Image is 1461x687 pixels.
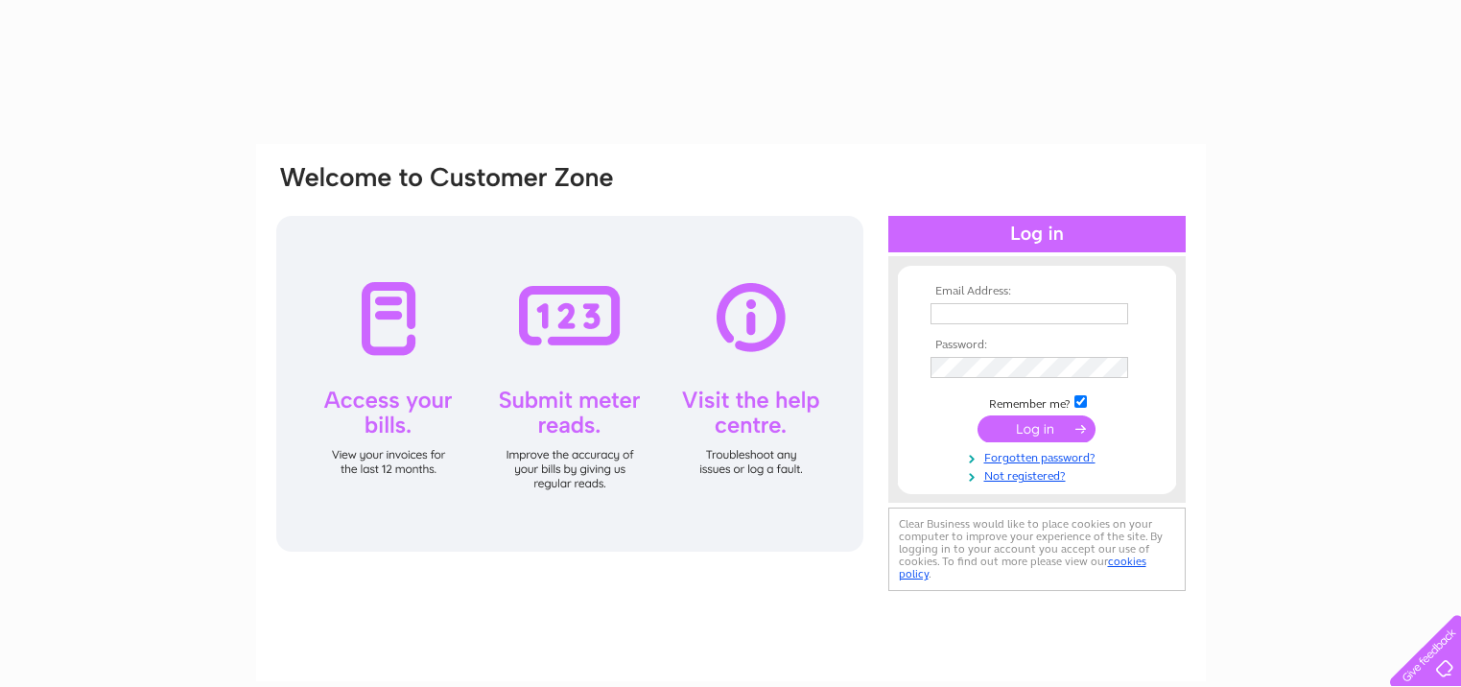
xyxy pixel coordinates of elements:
[978,415,1096,442] input: Submit
[926,339,1148,352] th: Password:
[888,508,1186,591] div: Clear Business would like to place cookies on your computer to improve your experience of the sit...
[931,447,1148,465] a: Forgotten password?
[926,285,1148,298] th: Email Address:
[899,555,1146,580] a: cookies policy
[926,392,1148,412] td: Remember me?
[931,465,1148,484] a: Not registered?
